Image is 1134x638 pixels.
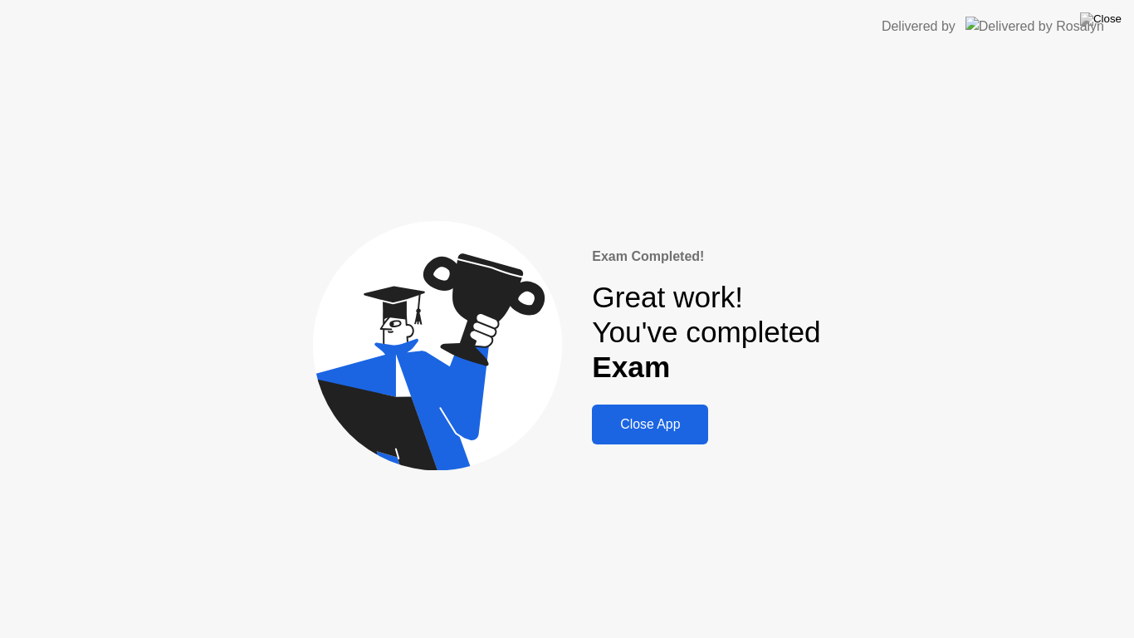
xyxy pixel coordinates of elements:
div: Close App [597,417,703,432]
img: Delivered by Rosalyn [965,17,1104,36]
div: Exam Completed! [592,247,820,267]
div: Delivered by [882,17,956,37]
div: Great work! You've completed [592,280,820,385]
b: Exam [592,351,670,383]
img: Close [1080,12,1122,26]
button: Close App [592,405,708,444]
